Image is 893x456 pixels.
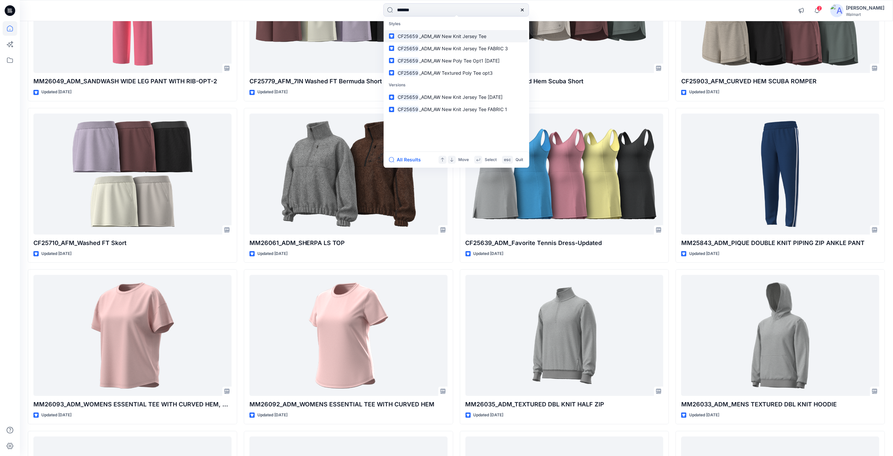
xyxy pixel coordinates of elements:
p: CF25544_AFM_Curved Hem Scuba Short [466,77,664,86]
a: CF25659_ADM_AW Textured Poly Tee opt3 [385,67,528,79]
p: CF25779_AFM_7IN Washed FT Bermuda Short [249,77,448,86]
a: CF25639_ADM_Favorite Tennis Dress-Updated [466,113,664,234]
p: Updated [DATE] [41,412,71,419]
p: Styles [385,18,528,30]
p: Updated [DATE] [689,412,719,419]
span: _ADM_AW New Knit Jersey Tee FABRIC 3 [419,46,508,51]
p: MM26061_ADM_SHERPA LS TOP [249,238,448,248]
a: MM25843_ADM_PIQUE DOUBLE KNIT PIPING ZIP ANKLE PANT [681,113,879,234]
a: CF25659_ADM_AW New Knit Jersey Tee FABRIC 1 [385,103,528,115]
a: MM26093_ADM_WOMENS ESSENTIAL TEE WITH CURVED HEM, BACK YOKE, & SPLIT BACK SEAM [33,275,232,396]
p: MM26092_ADM_WOMENS ESSENTIAL TEE WITH CURVED HEM [249,400,448,409]
p: Updated [DATE] [689,89,719,96]
p: Updated [DATE] [41,89,71,96]
p: Updated [DATE] [473,250,504,257]
mark: CF25659 [397,93,420,101]
p: Select [485,156,497,163]
span: _ADM_AW Textured Poly Tee opt3 [419,70,493,76]
span: 2 [817,6,822,11]
p: Versions [385,79,528,91]
img: avatar [830,4,844,17]
p: Updated [DATE] [689,250,719,257]
a: MM26061_ADM_SHERPA LS TOP [249,113,448,234]
a: CF25659_ADM_AW New Poly Tee Opt1 [DATE] [385,55,528,67]
p: MM26093_ADM_WOMENS ESSENTIAL TEE WITH CURVED HEM, BACK YOKE, & SPLIT BACK SEAM [33,400,232,409]
mark: CF25659 [397,45,420,52]
span: _ADM_AW New Poly Tee Opt1 [DATE] [419,58,500,63]
a: CF25659_ADM_AW New Knit Jersey Tee [DATE] [385,91,528,103]
a: CF25710_AFM_Washed FT Skort [33,113,232,234]
p: esc [504,156,511,163]
p: Updated [DATE] [257,89,288,96]
a: MM26035_ADM_TEXTURED DBL KNIT HALF ZIP [466,275,664,396]
p: MM26033_ADM_MENS TEXTURED DBL KNIT HOODIE [681,400,879,409]
p: Quit [516,156,523,163]
p: MM26035_ADM_TEXTURED DBL KNIT HALF ZIP [466,400,664,409]
a: CF25659_ADM_AW New Knit Jersey Tee [385,30,528,42]
p: MM26049_ADM_SANDWASH WIDE LEG PANT WITH RIB-OPT-2 [33,77,232,86]
p: CF25903_AFM_CURVED HEM SCUBA ROMPER [681,77,879,86]
a: CF25659_ADM_AW New Knit Jersey Tee FABRIC 3 [385,42,528,55]
p: Updated [DATE] [41,250,71,257]
mark: CF25659 [397,69,420,77]
mark: CF25659 [397,57,420,64]
div: Walmart [846,12,885,17]
a: MM26033_ADM_MENS TEXTURED DBL KNIT HOODIE [681,275,879,396]
p: Updated [DATE] [257,412,288,419]
a: MM26092_ADM_WOMENS ESSENTIAL TEE WITH CURVED HEM [249,275,448,396]
mark: CF25659 [397,32,420,40]
p: CF25710_AFM_Washed FT Skort [33,238,232,248]
p: Updated [DATE] [257,250,288,257]
p: Move [459,156,469,163]
p: MM25843_ADM_PIQUE DOUBLE KNIT PIPING ZIP ANKLE PANT [681,238,879,248]
button: All Results [389,156,425,164]
span: _ADM_AW New Knit Jersey Tee [DATE] [419,94,503,100]
span: _ADM_AW New Knit Jersey Tee [419,33,486,39]
p: CF25639_ADM_Favorite Tennis Dress-Updated [466,238,664,248]
span: _ADM_AW New Knit Jersey Tee FABRIC 1 [419,106,507,112]
div: [PERSON_NAME] [846,4,885,12]
mark: CF25659 [397,105,420,113]
p: Updated [DATE] [473,412,504,419]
